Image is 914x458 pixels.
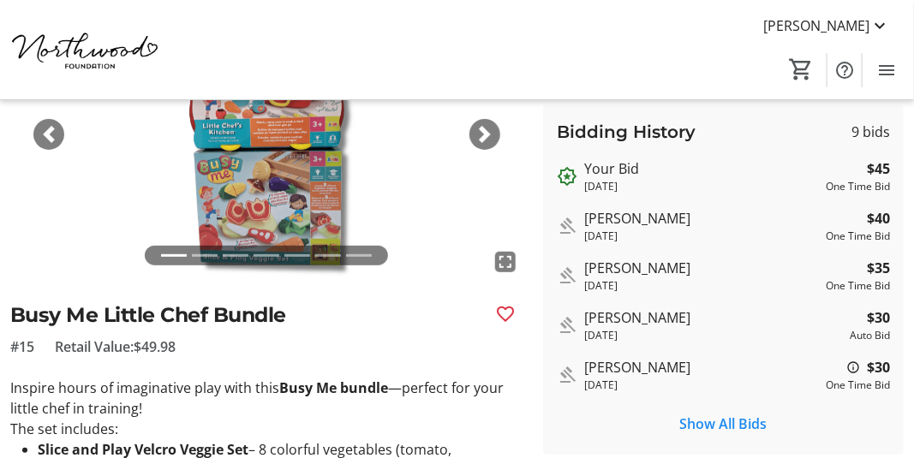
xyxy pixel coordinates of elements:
strong: $30 [867,307,890,328]
strong: $35 [867,258,890,278]
button: Favourite [488,297,523,331]
div: [DATE] [584,229,819,244]
mat-icon: When an auto-bid matches a one-time bid, the auto-bid wins as it was placed first. [846,357,860,378]
span: Retail Value: $49.98 [55,336,176,357]
button: Cart [786,54,816,85]
mat-icon: Outbid [557,216,577,236]
strong: $30 [867,357,890,378]
div: [DATE] [584,179,819,194]
button: Show All Bids [557,407,890,441]
span: 9 bids [851,122,890,142]
div: One Time Bid [826,229,890,244]
div: [DATE] [584,278,819,294]
h3: Bidding History [557,119,696,145]
div: Auto Bid [850,328,890,343]
strong: $40 [867,208,890,229]
div: [PERSON_NAME] [584,357,819,378]
strong: Busy Me bundle [279,378,388,397]
div: [PERSON_NAME] [584,258,819,278]
strong: $45 [867,158,890,179]
mat-icon: Outbid [557,365,577,385]
div: [PERSON_NAME] [584,307,843,328]
button: Menu [869,53,904,87]
mat-icon: Outbid [557,315,577,336]
button: [PERSON_NAME] [750,12,904,39]
span: [PERSON_NAME] [763,15,869,36]
div: [DATE] [584,328,843,343]
button: Help [827,53,862,87]
p: The set includes: [10,419,523,439]
h2: Busy Me Little Chef Bundle [10,300,481,330]
div: One Time Bid [826,278,890,294]
span: Show All Bids [680,413,768,434]
mat-icon: Outbid [557,166,577,187]
p: Inspire hours of imaginative play with this —perfect for your little chef in training! [10,378,523,419]
div: Your Bid [584,158,819,179]
span: #15 [10,336,34,357]
mat-icon: fullscreen [495,252,516,272]
div: One Time Bid [826,179,890,194]
div: One Time Bid [826,378,890,393]
div: [PERSON_NAME] [584,208,819,229]
div: [DATE] [584,378,819,393]
img: Northwood Foundation's Logo [10,7,163,92]
mat-icon: Outbid [557,265,577,286]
